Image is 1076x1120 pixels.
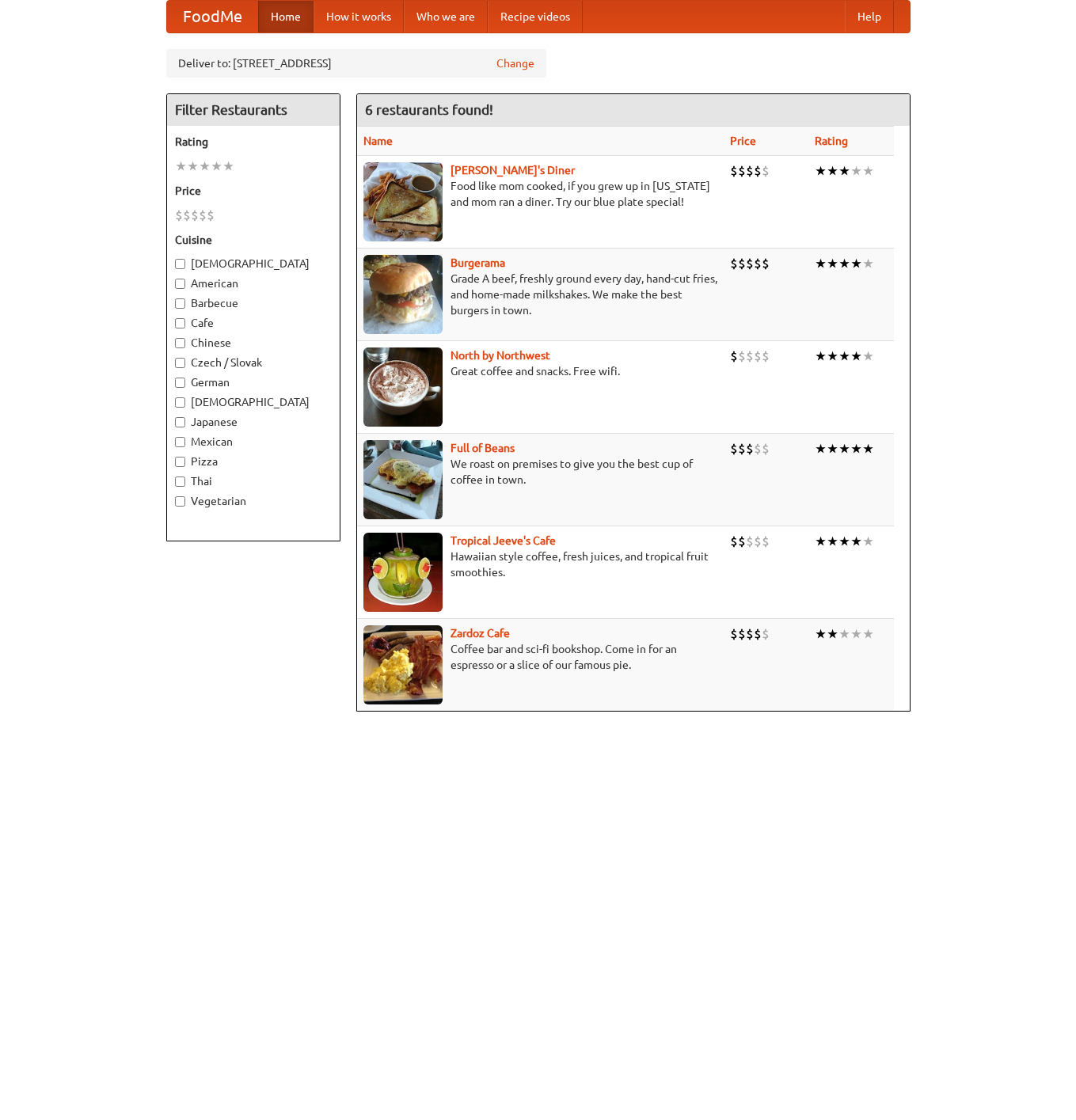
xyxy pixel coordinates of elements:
[850,625,862,643] li: ★
[838,625,850,643] li: ★
[838,162,850,180] li: ★
[451,534,556,547] b: Tropical Jeeve's Cafe
[175,397,185,408] input: [DEMOGRAPHIC_DATA]
[167,94,340,126] h4: Filter Restaurants
[175,279,185,289] input: American
[762,625,770,643] li: $
[754,347,762,365] li: $
[827,625,838,643] li: ★
[175,355,332,370] label: Czech / Slovak
[862,440,874,457] li: ★
[175,158,187,175] li: ★
[746,533,754,550] li: $
[175,493,332,509] label: Vegetarian
[762,533,770,550] li: $
[754,440,762,457] li: $
[175,315,332,331] label: Cafe
[862,347,874,365] li: ★
[730,255,738,272] li: $
[175,275,332,291] label: American
[838,440,850,457] li: ★
[175,437,185,447] input: Mexican
[222,158,234,175] li: ★
[175,207,183,224] li: $
[850,440,862,457] li: ★
[363,347,443,427] img: north.jpg
[363,135,393,147] a: Name
[738,347,746,365] li: $
[496,55,534,71] a: Change
[175,454,332,469] label: Pizza
[754,255,762,272] li: $
[862,625,874,643] li: ★
[175,358,185,368] input: Czech / Slovak
[762,162,770,180] li: $
[363,625,443,704] img: zardoz.jpg
[175,183,332,199] h5: Price
[175,232,332,248] h5: Cuisine
[175,473,332,489] label: Thai
[746,255,754,272] li: $
[363,549,717,580] p: Hawaiian style coffee, fresh juices, and tropical fruit smoothies.
[827,533,838,550] li: ★
[175,256,332,271] label: [DEMOGRAPHIC_DATA]
[762,255,770,272] li: $
[738,440,746,457] li: $
[451,442,515,454] a: Full of Beans
[827,162,838,180] li: ★
[175,476,185,487] input: Thai
[363,162,443,241] img: sallys.jpg
[746,347,754,365] li: $
[314,1,404,32] a: How it works
[862,533,874,550] li: ★
[187,158,199,175] li: ★
[199,207,207,224] li: $
[815,162,827,180] li: ★
[730,533,738,550] li: $
[175,335,332,351] label: Chinese
[838,533,850,550] li: ★
[207,207,215,224] li: $
[815,135,848,147] a: Rating
[451,164,575,177] a: [PERSON_NAME]'s Diner
[404,1,488,32] a: Who we are
[850,533,862,550] li: ★
[850,162,862,180] li: ★
[738,255,746,272] li: $
[754,625,762,643] li: $
[363,641,717,673] p: Coffee bar and sci-fi bookshop. Come in for an espresso or a slice of our famous pie.
[175,259,185,269] input: [DEMOGRAPHIC_DATA]
[746,162,754,180] li: $
[175,295,332,311] label: Barbecue
[451,627,510,640] a: Zardoz Cafe
[827,440,838,457] li: ★
[175,457,185,467] input: Pizza
[746,440,754,457] li: $
[762,347,770,365] li: $
[167,1,258,32] a: FoodMe
[363,363,717,379] p: Great coffee and snacks. Free wifi.
[175,434,332,450] label: Mexican
[175,298,185,309] input: Barbecue
[730,440,738,457] li: $
[365,102,493,117] ng-pluralize: 6 restaurants found!
[730,162,738,180] li: $
[175,134,332,150] h5: Rating
[451,349,550,362] a: North by Northwest
[175,318,185,328] input: Cafe
[730,347,738,365] li: $
[363,456,717,488] p: We roast on premises to give you the best cup of coffee in town.
[815,533,827,550] li: ★
[850,347,862,365] li: ★
[827,347,838,365] li: ★
[363,271,717,318] p: Grade A beef, freshly ground every day, hand-cut fries, and home-made milkshakes. We make the bes...
[363,533,443,612] img: jeeves.jpg
[738,162,746,180] li: $
[488,1,583,32] a: Recipe videos
[862,162,874,180] li: ★
[754,533,762,550] li: $
[175,394,332,410] label: [DEMOGRAPHIC_DATA]
[754,162,762,180] li: $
